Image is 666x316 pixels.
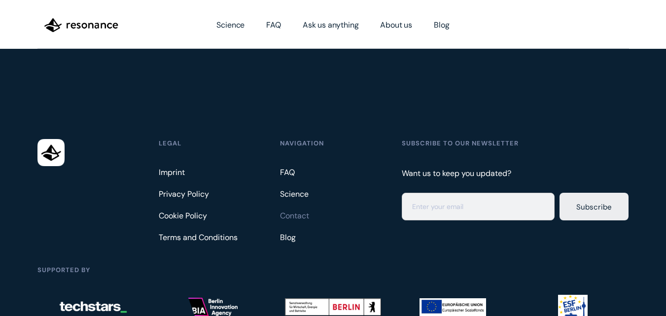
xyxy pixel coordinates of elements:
[280,208,312,224] a: Contact
[206,11,255,39] a: Science
[402,165,514,183] div: Want us to keep you updated?
[280,165,298,180] a: FAQ
[159,208,210,224] a: Cookie Policy
[402,139,519,148] div: SUBSCRIBE TO OUR NEWSLETTER
[423,11,460,39] a: Blog
[560,193,629,220] input: Subscribe
[159,165,188,180] a: Imprint
[37,266,629,275] p: Supported By
[37,10,125,40] a: home
[280,230,299,246] a: Blog
[292,11,370,39] a: Ask us anything
[159,230,241,246] a: Terms and Conditions
[255,11,292,39] a: FAQ
[402,193,629,220] form: Email Form
[280,186,312,202] a: Science
[159,186,212,202] a: Privacy Policy
[369,11,423,39] a: About us
[159,139,181,148] div: Legal
[402,193,555,220] input: Enter your email
[280,139,324,148] div: Navigation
